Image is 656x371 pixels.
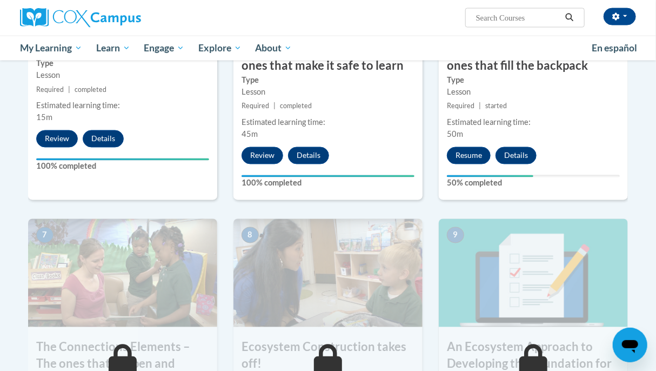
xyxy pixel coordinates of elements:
[242,227,259,243] span: 8
[36,100,209,112] div: Estimated learning time:
[191,36,249,61] a: Explore
[447,117,620,129] div: Estimated learning time:
[280,102,312,110] span: completed
[36,158,209,161] div: Your progress
[447,227,464,243] span: 9
[83,130,124,148] button: Details
[36,85,64,94] span: Required
[479,102,481,110] span: |
[12,36,644,61] div: Main menu
[613,328,647,362] iframe: Button to launch messaging window
[242,175,414,177] div: Your progress
[242,147,283,164] button: Review
[75,85,106,94] span: completed
[233,219,423,327] img: Course Image
[242,86,414,98] div: Lesson
[249,36,299,61] a: About
[604,8,636,25] button: Account Settings
[447,102,474,110] span: Required
[36,227,53,243] span: 7
[273,102,276,110] span: |
[585,37,644,59] a: En español
[242,130,258,139] span: 45m
[20,8,141,28] img: Cox Campus
[13,36,89,61] a: My Learning
[447,177,620,189] label: 50% completed
[36,69,209,81] div: Lesson
[592,42,637,54] span: En español
[439,219,628,327] img: Course Image
[447,175,533,177] div: Your progress
[475,11,561,24] input: Search Courses
[447,130,463,139] span: 50m
[485,102,507,110] span: started
[288,147,329,164] button: Details
[96,42,130,55] span: Learn
[137,36,191,61] a: Engage
[242,74,414,86] label: Type
[28,219,217,327] img: Course Image
[242,177,414,189] label: 100% completed
[68,85,70,94] span: |
[36,113,52,122] span: 15m
[36,161,209,173] label: 100% completed
[20,8,215,28] a: Cox Campus
[242,102,269,110] span: Required
[144,42,184,55] span: Engage
[255,42,292,55] span: About
[20,42,82,55] span: My Learning
[561,11,578,24] button: Search
[447,86,620,98] div: Lesson
[198,42,242,55] span: Explore
[89,36,137,61] a: Learn
[447,74,620,86] label: Type
[496,147,537,164] button: Details
[36,130,78,148] button: Review
[36,57,209,69] label: Type
[447,147,491,164] button: Resume
[242,117,414,129] div: Estimated learning time:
